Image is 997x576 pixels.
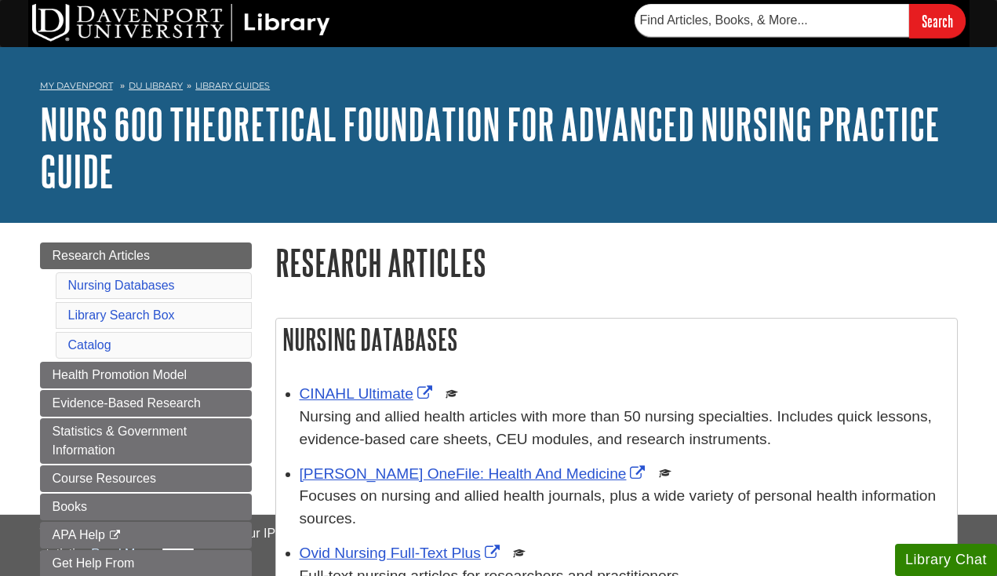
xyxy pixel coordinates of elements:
span: Statistics & Government Information [53,425,187,457]
a: Books [40,494,252,520]
img: Scholarly or Peer Reviewed [446,388,458,400]
img: Scholarly or Peer Reviewed [659,467,671,479]
p: Focuses on nursing and allied health journals, plus a wide variety of personal health information... [300,485,949,530]
a: Research Articles [40,242,252,269]
span: Evidence-Based Research [53,396,201,410]
a: Catalog [68,338,111,352]
img: DU Library [32,4,330,42]
p: Nursing and allied health articles with more than 50 nursing specialties. Includes quick lessons,... [300,406,949,451]
a: Nursing Databases [68,279,175,292]
a: Link opens in new window [300,545,504,561]
a: DU Library [129,80,183,91]
a: Evidence-Based Research [40,390,252,417]
form: Searches DU Library's articles, books, and more [635,4,966,38]
span: APA Help [53,528,105,541]
nav: breadcrumb [40,75,958,100]
input: Search [909,4,966,38]
i: This link opens in a new window [108,530,122,541]
h1: Research Articles [275,242,958,283]
img: Scholarly or Peer Reviewed [513,547,526,560]
span: Research Articles [53,249,151,262]
a: Link opens in new window [300,385,436,402]
span: Books [53,500,87,513]
a: Course Resources [40,465,252,492]
a: APA Help [40,522,252,549]
span: Course Resources [53,472,157,485]
a: Health Promotion Model [40,362,252,388]
a: NURS 600 Theoretical Foundation for Advanced Nursing Practice Guide [40,100,940,195]
a: Link opens in new window [300,465,650,482]
span: Health Promotion Model [53,368,187,381]
a: Library Search Box [68,308,175,322]
button: Library Chat [895,544,997,576]
a: Library Guides [195,80,270,91]
input: Find Articles, Books, & More... [635,4,909,37]
a: My Davenport [40,79,113,93]
a: Statistics & Government Information [40,418,252,464]
h2: Nursing Databases [276,319,957,360]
